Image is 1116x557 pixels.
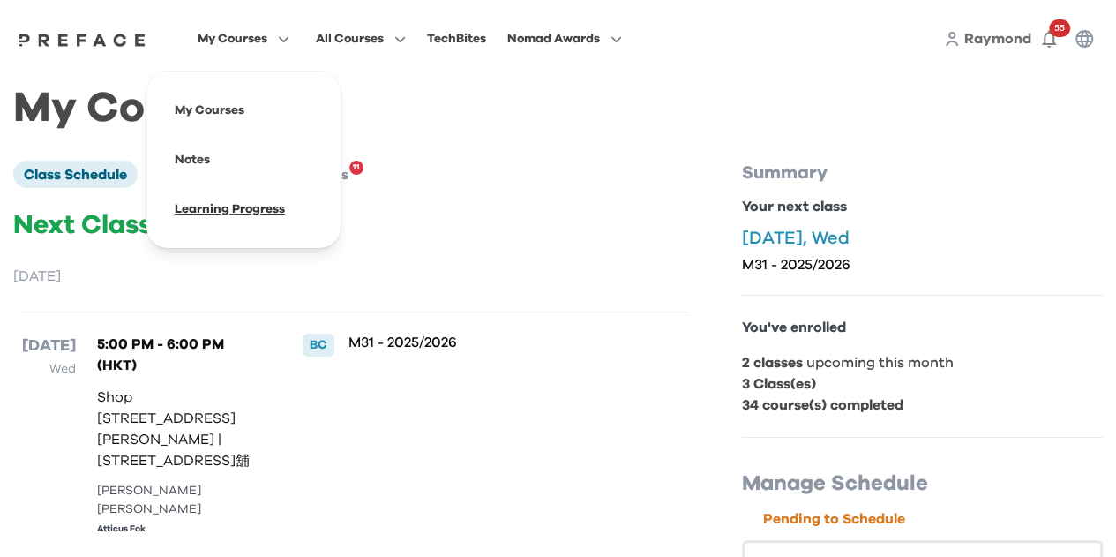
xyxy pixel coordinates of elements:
div: Atticus Fok [97,523,265,536]
a: Preface Logo [14,32,150,46]
p: [DATE] [20,334,76,358]
button: All Courses [311,27,411,50]
div: [PERSON_NAME] [PERSON_NAME] [97,482,265,519]
span: My Courses [198,28,267,49]
p: Wed [20,358,76,380]
button: 55 [1031,21,1067,56]
p: [DATE] [13,266,696,287]
span: Raymond [964,32,1031,46]
span: Class Schedule [24,168,127,182]
a: Raymond [964,28,1031,49]
p: M31 - 2025/2026 [348,334,627,351]
button: My Courses [192,27,295,50]
a: Learning Progress [175,203,285,215]
p: Shop [STREET_ADDRESS][PERSON_NAME] | [STREET_ADDRESS]舖 [97,387,265,471]
h1: My Courses [13,99,1103,118]
span: 55 [1049,19,1070,37]
p: 5:00 PM - 6:00 PM (HKT) [97,334,265,376]
a: Notes [175,154,210,166]
img: Preface Logo [14,33,150,47]
div: TechBites [427,28,486,49]
span: Nomad Awards [507,28,600,49]
a: My Courses [175,104,244,117]
span: All Courses [316,28,384,49]
p: Next Class [13,209,696,241]
span: 11 [353,157,360,178]
div: BC [303,334,334,357]
button: Nomad Awards [502,27,627,50]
